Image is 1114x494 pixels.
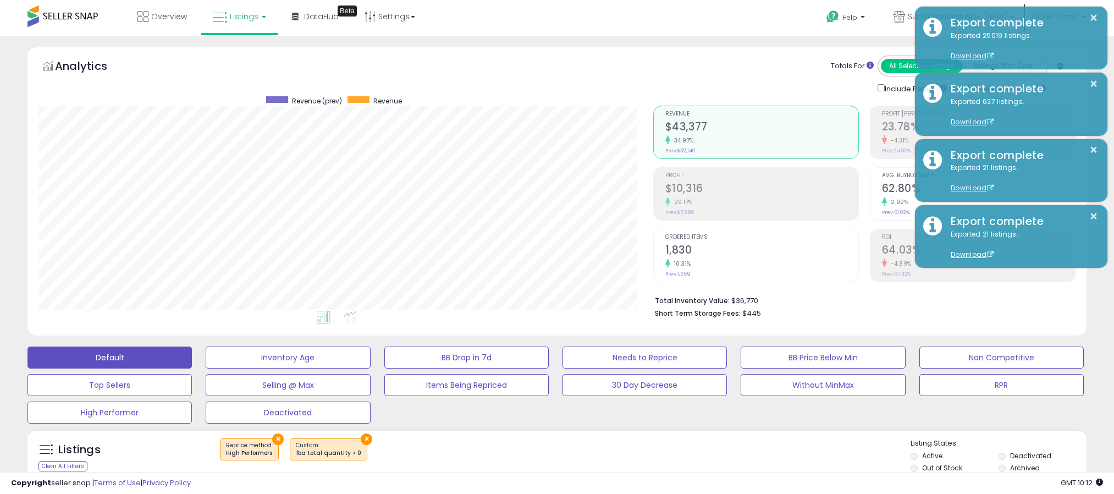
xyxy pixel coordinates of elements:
[919,347,1084,369] button: Non Competitive
[665,120,858,135] h2: $43,377
[911,438,1087,449] p: Listing States:
[741,374,905,396] button: Without MinMax
[1061,477,1103,488] span: 2025-08-14 10:12 GMT
[869,82,960,95] div: Include Returns
[882,147,911,154] small: Prev: 24.85%
[1089,77,1098,91] button: ×
[742,308,761,319] span: $445
[882,244,1075,259] h2: 64.03%
[384,347,549,369] button: BB Drop in 7d
[670,198,693,206] small: 29.17%
[887,136,909,145] small: -4.31%
[942,229,1099,260] div: Exported 21 listings.
[942,15,1099,31] div: Export complete
[384,374,549,396] button: Items Being Repriced
[151,11,187,22] span: Overview
[831,61,874,72] div: Totals For
[27,402,192,424] button: High Performer
[665,209,694,216] small: Prev: $7,986
[562,347,727,369] button: Needs to Reprice
[741,347,905,369] button: BB Price Below Min
[206,402,370,424] button: Deactivated
[655,293,1067,306] li: $36,770
[665,234,858,240] span: Ordered Items
[1010,451,1051,460] label: Deactivated
[206,347,370,369] button: Inventory Age
[142,477,191,488] a: Privacy Policy
[665,182,858,197] h2: $10,316
[27,347,192,369] button: Default
[882,182,1075,197] h2: 62.80%
[665,271,691,277] small: Prev: 1,659
[942,147,1099,163] div: Export complete
[296,441,361,458] span: Custom:
[1089,11,1098,25] button: ×
[887,198,909,206] small: 2.92%
[922,451,942,460] label: Active
[882,209,909,216] small: Prev: 61.02%
[665,244,858,259] h2: 1,830
[942,213,1099,229] div: Export complete
[951,51,994,61] a: Download
[226,441,273,458] span: Reprice method :
[942,81,1099,97] div: Export complete
[951,250,994,259] a: Download
[226,449,273,457] div: High Performers
[27,374,192,396] button: Top Sellers
[942,31,1099,62] div: Exported 25019 listings.
[665,111,858,117] span: Revenue
[818,2,876,36] a: Help
[38,461,87,471] div: Clear All Filters
[908,11,1007,22] span: Super Savings Now (NEW)
[670,260,691,268] small: 10.31%
[11,477,51,488] strong: Copyright
[655,309,741,318] b: Short Term Storage Fees:
[11,478,191,488] div: seller snap | |
[842,13,857,22] span: Help
[292,96,342,106] span: Revenue (prev)
[206,374,370,396] button: Selling @ Max
[826,10,840,24] i: Get Help
[338,6,357,17] div: Tooltip anchor
[1089,143,1098,157] button: ×
[942,97,1099,128] div: Exported 627 listings.
[373,96,402,106] span: Revenue
[882,271,911,277] small: Prev: 67.32%
[670,136,694,145] small: 34.97%
[655,296,730,305] b: Total Inventory Value:
[562,374,727,396] button: 30 Day Decrease
[882,120,1075,135] h2: 23.78%
[296,449,361,457] div: fba total quantity > 0
[887,260,912,268] small: -4.89%
[942,163,1099,194] div: Exported 21 listings.
[304,11,339,22] span: DataHub
[272,433,284,445] button: ×
[665,173,858,179] span: Profit
[58,442,101,458] h5: Listings
[55,58,129,76] h5: Analytics
[951,117,994,127] a: Download
[881,59,963,73] button: All Selected Listings
[1089,210,1098,223] button: ×
[361,433,372,445] button: ×
[951,183,994,193] a: Download
[94,477,141,488] a: Terms of Use
[882,173,1075,179] span: Avg. Buybox Share
[665,147,696,154] small: Prev: $32,140
[919,374,1084,396] button: RPR
[882,234,1075,240] span: ROI
[230,11,258,22] span: Listings
[882,111,1075,117] span: Profit [PERSON_NAME]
